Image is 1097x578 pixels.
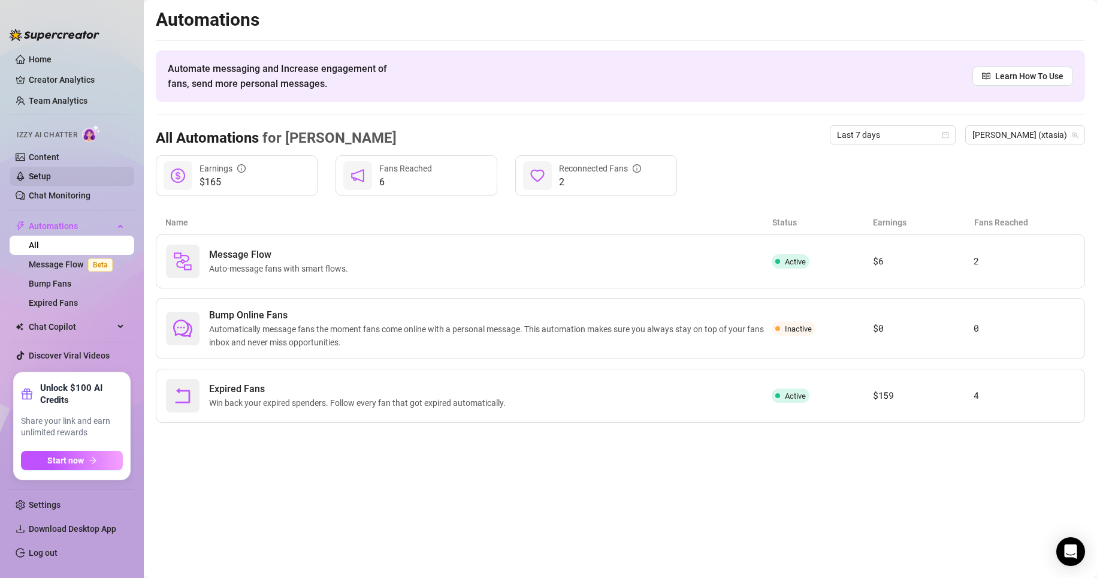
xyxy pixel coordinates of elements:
strong: Unlock $100 AI Credits [40,382,123,406]
article: $6 [873,254,974,269]
span: comment [173,319,192,338]
a: Discover Viral Videos [29,351,110,360]
span: $165 [200,175,246,189]
span: Anastasia (xtasia) [972,126,1078,144]
div: Earnings [200,162,246,175]
span: Automatically message fans the moment fans come online with a personal message. This automation m... [209,323,772,349]
span: for [PERSON_NAME] [259,130,397,146]
img: svg%3e [173,252,192,271]
article: 0 [974,321,1075,336]
img: logo-BBDzfeDw.svg [10,29,99,41]
a: All [29,240,39,250]
span: Beta [88,258,113,272]
a: Content [29,152,59,162]
span: Izzy AI Chatter [17,130,77,141]
a: Learn How To Use [972,67,1073,86]
span: rollback [173,386,192,405]
span: thunderbolt [16,221,25,231]
span: Bump Online Fans [209,308,772,323]
article: $159 [873,389,974,403]
a: Team Analytics [29,96,87,106]
div: Reconnected Fans [559,162,641,175]
img: AI Chatter [82,125,101,142]
span: Automate messaging and Increase engagement of fans, send more personal messages. [168,61,398,91]
a: Bump Fans [29,279,71,288]
span: read [982,72,990,80]
a: Log out [29,548,58,558]
span: notification [350,168,365,183]
a: Home [29,55,52,64]
span: Auto-message fans with smart flows. [209,262,353,275]
span: 2 [559,175,641,189]
article: Name [165,216,772,229]
span: download [16,524,25,534]
article: $0 [873,321,974,336]
a: Message FlowBeta [29,260,117,269]
a: Settings [29,500,61,510]
button: Start nowarrow-right [21,451,123,470]
span: Download Desktop App [29,524,116,534]
span: Win back your expired spenders. Follow every fan that got expired automatically. [209,396,510,410]
h2: Automations [156,8,1085,31]
article: 2 [974,254,1075,269]
span: Active [785,392,806,401]
span: Fans Reached [379,164,432,173]
span: Inactive [785,324,812,333]
a: Expired Fans [29,298,78,308]
img: Chat Copilot [16,323,23,331]
span: Automations [29,216,114,236]
a: Setup [29,171,51,181]
span: gift [21,388,33,400]
span: arrow-right [89,456,97,465]
article: Fans Reached [974,216,1075,229]
h3: All Automations [156,129,397,148]
span: info-circle [633,164,641,173]
span: Start now [47,456,84,465]
span: Share your link and earn unlimited rewards [21,416,123,439]
span: Learn How To Use [995,70,1063,83]
div: Open Intercom Messenger [1056,537,1085,566]
span: info-circle [237,164,246,173]
article: Earnings [873,216,974,229]
a: Creator Analytics [29,70,125,89]
article: Status [772,216,874,229]
span: Active [785,257,806,266]
span: dollar [171,168,185,183]
span: Chat Copilot [29,317,114,336]
span: Message Flow [209,248,353,262]
span: Last 7 days [837,126,948,144]
a: Chat Monitoring [29,191,90,200]
article: 4 [974,389,1075,403]
span: Expired Fans [209,382,510,396]
span: team [1071,131,1078,139]
span: 6 [379,175,432,189]
span: calendar [942,131,949,139]
span: heart [530,168,545,183]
